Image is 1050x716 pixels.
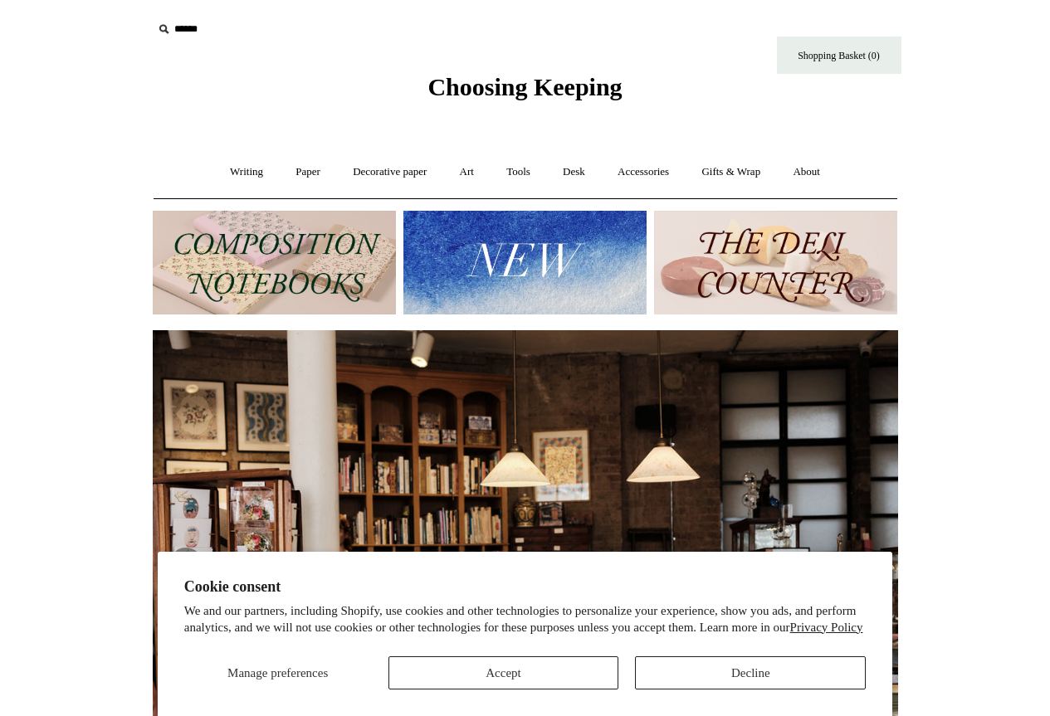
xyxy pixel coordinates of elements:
button: Decline [635,656,866,689]
h2: Cookie consent [184,578,867,596]
a: Desk [548,150,600,194]
a: Decorative paper [338,150,442,194]
a: Art [445,150,489,194]
p: We and our partners, including Shopify, use cookies and other technologies to personalize your ex... [184,603,867,636]
a: About [778,150,835,194]
img: The Deli Counter [654,211,897,314]
a: Accessories [603,150,684,194]
button: Previous [169,548,203,581]
a: Privacy Policy [790,621,863,634]
a: Paper [281,150,335,194]
button: Accept [388,656,619,689]
span: Choosing Keeping [427,73,622,100]
a: Choosing Keeping [427,86,622,98]
a: Tools [491,150,545,194]
a: Gifts & Wrap [686,150,775,194]
img: 202302 Composition ledgers.jpg__PID:69722ee6-fa44-49dd-a067-31375e5d54ec [153,211,396,314]
button: Manage preferences [184,656,372,689]
span: Manage preferences [227,666,328,679]
a: Writing [215,150,278,194]
img: New.jpg__PID:f73bdf93-380a-4a35-bcfe-7823039498e1 [403,211,647,314]
button: Next [848,548,882,581]
a: Shopping Basket (0) [777,37,901,74]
